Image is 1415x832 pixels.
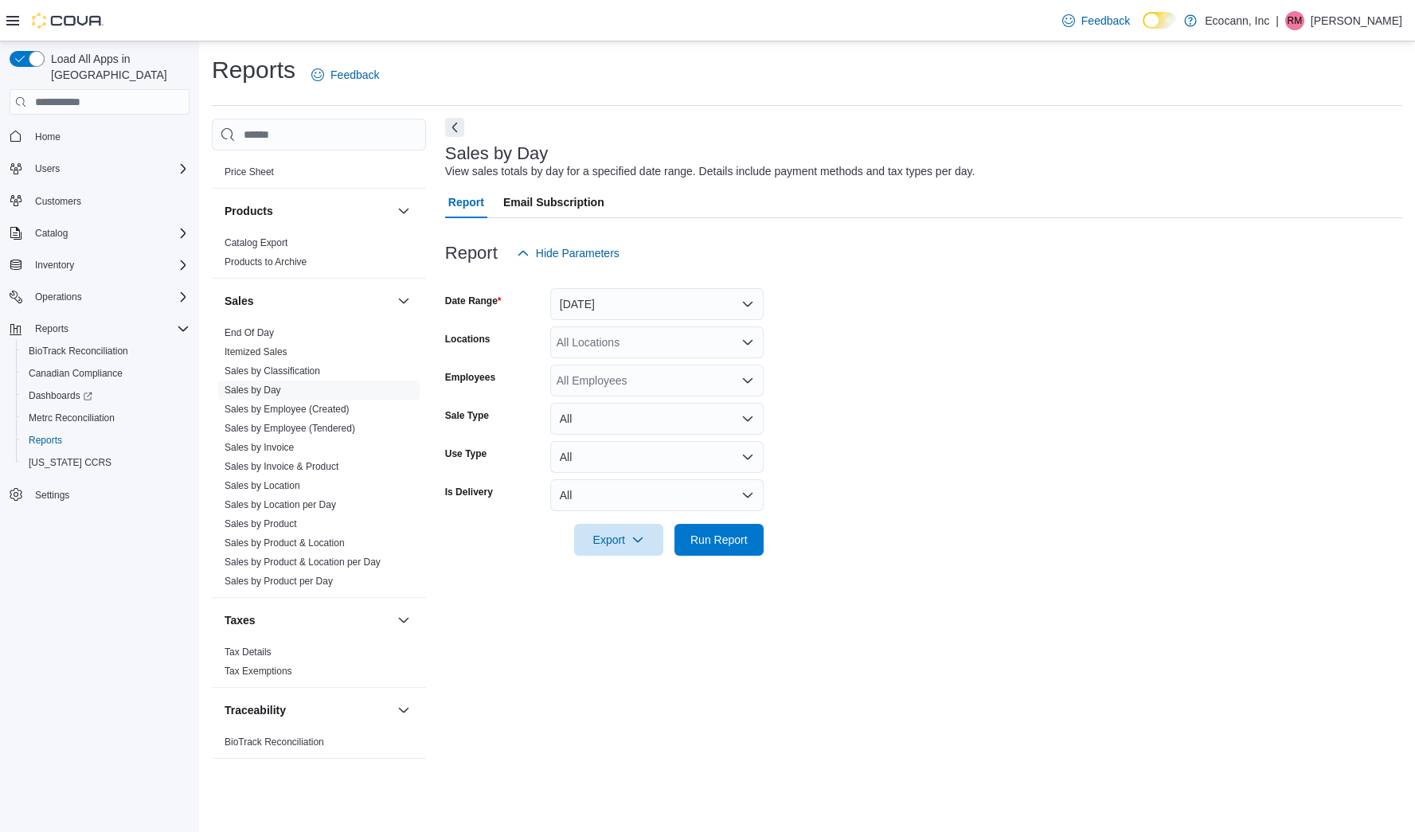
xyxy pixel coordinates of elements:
[225,702,391,718] button: Traceability
[225,612,256,628] h3: Taxes
[22,364,190,383] span: Canadian Compliance
[35,322,68,335] span: Reports
[445,244,498,263] h3: Report
[22,453,190,472] span: Washington CCRS
[1143,12,1176,29] input: Dark Mode
[35,195,81,208] span: Customers
[225,404,350,415] a: Sales by Employee (Created)
[16,385,196,407] a: Dashboards
[35,131,61,143] span: Home
[225,518,297,529] a: Sales by Product
[22,364,129,383] a: Canadian Compliance
[1311,11,1402,30] p: [PERSON_NAME]
[29,159,66,178] button: Users
[225,203,391,219] button: Products
[1288,11,1303,30] span: RM
[212,643,426,687] div: Taxes
[1285,11,1304,30] div: Ray Markland
[29,192,88,211] a: Customers
[16,340,196,362] button: BioTrack Reconciliation
[3,158,196,180] button: Users
[29,127,67,146] a: Home
[394,291,413,311] button: Sales
[741,374,754,387] button: Open list of options
[29,287,190,307] span: Operations
[225,646,272,658] a: Tax Details
[29,434,62,447] span: Reports
[3,124,196,147] button: Home
[445,333,491,346] label: Locations
[29,412,115,424] span: Metrc Reconciliation
[16,362,196,385] button: Canadian Compliance
[536,245,620,261] span: Hide Parameters
[394,611,413,630] button: Taxes
[212,233,426,278] div: Products
[29,224,74,243] button: Catalog
[503,186,604,218] span: Email Subscription
[584,524,654,556] span: Export
[35,259,74,271] span: Inventory
[22,408,121,428] a: Metrc Reconciliation
[305,59,385,91] a: Feedback
[225,423,355,434] a: Sales by Employee (Tendered)
[225,346,287,357] a: Itemized Sales
[35,227,68,240] span: Catalog
[225,702,286,718] h3: Traceability
[29,159,190,178] span: Users
[10,118,190,548] nav: Complex example
[212,732,426,758] div: Traceability
[35,291,82,303] span: Operations
[45,51,190,83] span: Load All Apps in [GEOGRAPHIC_DATA]
[3,318,196,340] button: Reports
[225,612,391,628] button: Taxes
[690,532,748,548] span: Run Report
[550,441,764,473] button: All
[29,126,190,146] span: Home
[225,385,281,396] a: Sales by Day
[29,256,190,275] span: Inventory
[29,456,111,469] span: [US_STATE] CCRS
[3,254,196,276] button: Inventory
[448,186,484,218] span: Report
[212,162,426,188] div: Pricing
[550,479,764,511] button: All
[3,222,196,244] button: Catalog
[29,345,128,357] span: BioTrack Reconciliation
[225,499,336,510] a: Sales by Location per Day
[22,342,135,361] a: BioTrack Reconciliation
[3,286,196,308] button: Operations
[445,371,495,384] label: Employees
[225,166,274,178] a: Price Sheet
[29,287,88,307] button: Operations
[225,293,254,309] h3: Sales
[330,67,379,83] span: Feedback
[1205,11,1269,30] p: Ecocann, Inc
[394,701,413,720] button: Traceability
[22,386,99,405] a: Dashboards
[29,256,80,275] button: Inventory
[225,666,292,677] a: Tax Exemptions
[29,319,190,338] span: Reports
[445,118,464,137] button: Next
[29,486,76,505] a: Settings
[574,524,663,556] button: Export
[22,431,68,450] a: Reports
[35,162,60,175] span: Users
[225,480,300,491] a: Sales by Location
[22,408,190,428] span: Metrc Reconciliation
[1081,13,1130,29] span: Feedback
[1276,11,1279,30] p: |
[22,453,118,472] a: [US_STATE] CCRS
[212,323,426,597] div: Sales
[3,189,196,213] button: Customers
[29,389,92,402] span: Dashboards
[225,736,324,748] a: BioTrack Reconciliation
[35,489,69,502] span: Settings
[445,486,493,498] label: Is Delivery
[225,327,274,338] a: End Of Day
[225,293,391,309] button: Sales
[741,336,754,349] button: Open list of options
[225,442,294,453] a: Sales by Invoice
[445,295,502,307] label: Date Range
